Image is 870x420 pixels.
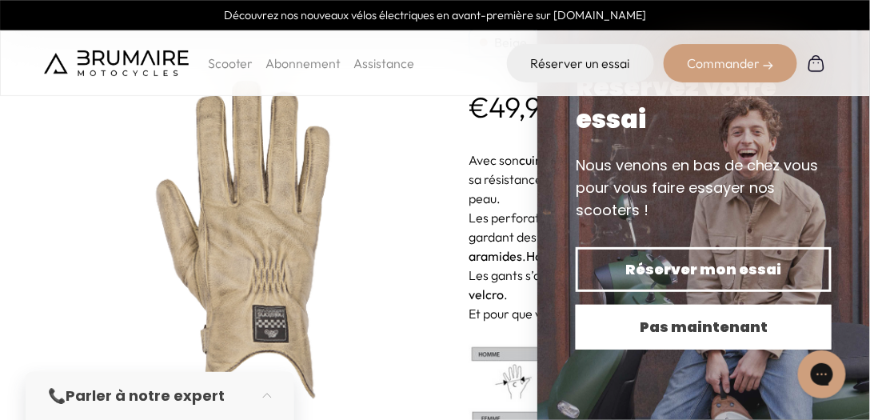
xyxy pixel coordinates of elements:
[469,266,826,304] p: Les gants s’ajustent à vos poignets grâce à son .
[807,54,826,73] img: Panier
[208,54,253,73] p: Scooter
[469,304,826,323] p: Et pour que vous ne les quittiez plus, l'index est tactile !
[354,55,415,71] a: Assistance
[519,152,665,168] strong: cuir de chèvre pleine fleur
[44,50,188,76] img: Brumaire Motocycles
[790,345,854,404] iframe: Gorgias live chat messenger
[469,91,560,123] p: €49,90
[469,150,826,208] p: Avec son réputé pour sa souplesse et sa résistance, cette paire de gants fait l'effet d'une secon...
[664,44,797,82] div: Commander
[469,208,826,266] p: Les perforations assurent une bonne ventilation tout en gardant des . , le principal c'est la séc...
[266,55,341,71] a: Abonnement
[526,248,616,264] strong: Homologués CE
[764,61,773,70] img: right-arrow-2.png
[507,44,654,82] a: Réserver un essai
